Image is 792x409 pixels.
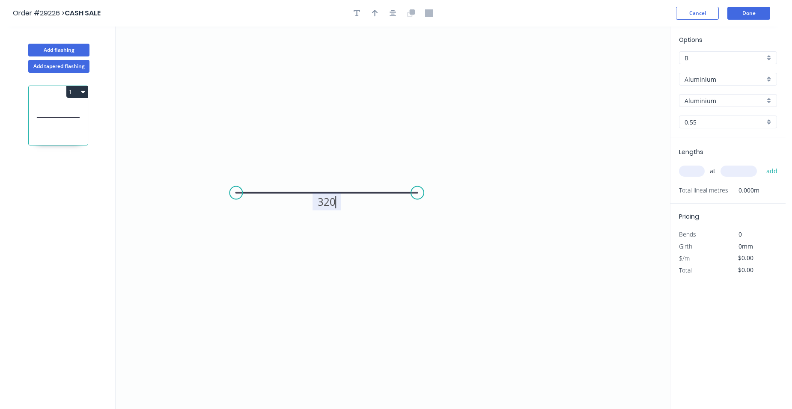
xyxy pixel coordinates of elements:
span: Total [679,266,692,274]
input: Material [685,75,765,84]
span: Options [679,36,703,44]
span: 0mm [738,242,753,250]
input: Price level [685,53,765,62]
span: Bends [679,230,696,238]
button: 1 [66,86,88,98]
button: Add flashing [28,44,89,56]
span: at [710,165,715,177]
span: Order #29226 > [13,8,65,18]
button: add [762,164,782,178]
button: Cancel [676,7,719,20]
input: Colour [685,96,765,105]
span: 0 [738,230,742,238]
span: Total lineal metres [679,184,728,196]
button: Done [727,7,770,20]
span: CASH SALE [65,8,101,18]
span: Pricing [679,212,699,221]
span: $/m [679,254,690,262]
tspan: 320 [318,195,336,209]
svg: 0 [116,27,670,409]
input: Thickness [685,118,765,127]
button: Add tapered flashing [28,60,89,73]
span: Girth [679,242,692,250]
span: Lengths [679,148,703,156]
span: 0.000m [728,184,759,196]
